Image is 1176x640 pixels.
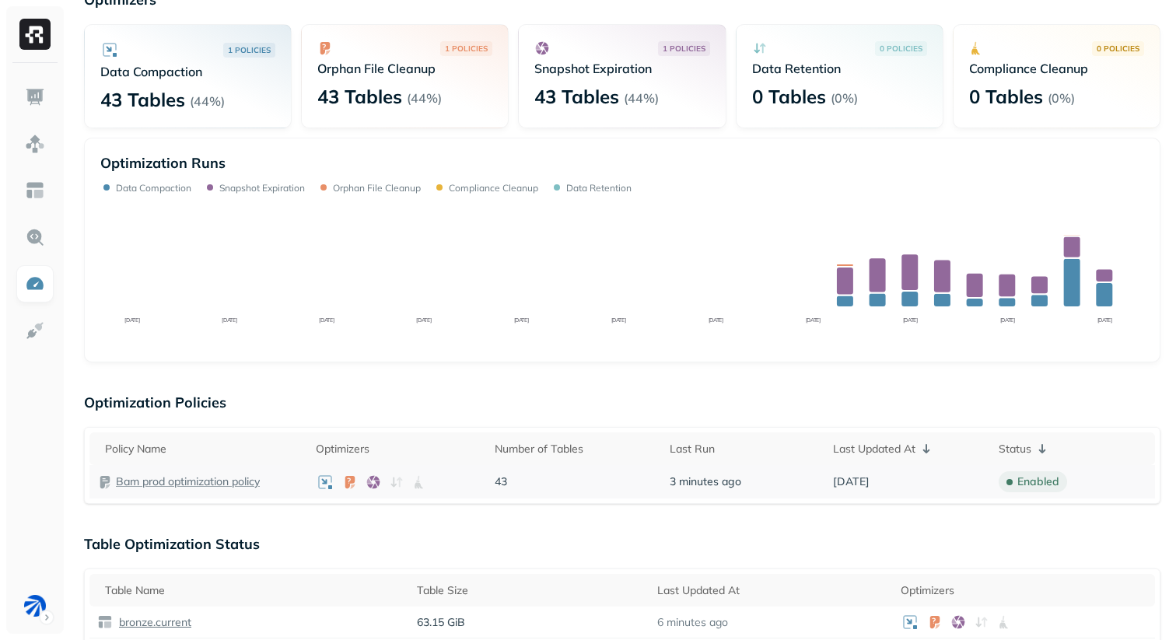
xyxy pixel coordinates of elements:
[752,84,826,109] p: 0 Tables
[534,84,619,109] p: 43 Tables
[969,61,1144,76] p: Compliance Cleanup
[116,474,260,489] a: Bam prod optimization policy
[806,317,821,323] tspan: [DATE]
[317,61,492,76] p: Orphan File Cleanup
[97,614,113,630] img: table
[969,84,1043,109] p: 0 Tables
[495,474,654,489] p: 43
[1048,90,1075,106] p: ( 0% )
[611,317,626,323] tspan: [DATE]
[903,317,918,323] tspan: [DATE]
[999,439,1147,458] div: Status
[19,19,51,50] img: Ryft
[1097,317,1112,323] tspan: [DATE]
[407,90,442,106] p: ( 44% )
[709,317,723,323] tspan: [DATE]
[25,87,45,107] img: Dashboard
[24,595,46,617] img: BAM
[105,581,401,600] div: Table Name
[495,439,654,458] div: Number of Tables
[416,317,431,323] tspan: [DATE]
[100,87,185,112] p: 43 Tables
[25,227,45,247] img: Query Explorer
[222,317,236,323] tspan: [DATE]
[25,274,45,294] img: Optimization
[670,474,741,489] span: 3 minutes ago
[445,43,488,54] p: 1 POLICIES
[100,64,275,79] p: Data Compaction
[657,581,885,600] div: Last Updated At
[113,615,191,630] a: bronze.current
[534,61,709,76] p: Snapshot Expiration
[566,182,632,194] p: Data Retention
[833,439,983,458] div: Last Updated At
[449,182,538,194] p: Compliance Cleanup
[116,615,191,630] p: bronze.current
[670,439,818,458] div: Last Run
[880,43,922,54] p: 0 POLICIES
[752,61,927,76] p: Data Retention
[624,90,659,106] p: ( 44% )
[901,581,1147,600] div: Optimizers
[84,393,1160,411] p: Optimization Policies
[417,581,642,600] div: Table Size
[831,90,858,106] p: ( 0% )
[190,93,225,109] p: ( 44% )
[417,615,642,630] p: 63.15 GiB
[657,615,728,630] p: 6 minutes ago
[317,84,402,109] p: 43 Tables
[1017,474,1059,489] p: enabled
[25,320,45,341] img: Integrations
[124,317,139,323] tspan: [DATE]
[228,44,271,56] p: 1 POLICIES
[1097,43,1139,54] p: 0 POLICIES
[105,439,300,458] div: Policy Name
[25,134,45,154] img: Assets
[316,439,479,458] div: Optimizers
[514,317,529,323] tspan: [DATE]
[84,535,1160,553] p: Table Optimization Status
[116,182,191,194] p: Data Compaction
[833,474,870,489] span: [DATE]
[1000,317,1015,323] tspan: [DATE]
[100,154,226,172] p: Optimization Runs
[319,317,334,323] tspan: [DATE]
[663,43,705,54] p: 1 POLICIES
[333,182,421,194] p: Orphan File Cleanup
[219,182,305,194] p: Snapshot Expiration
[25,180,45,201] img: Asset Explorer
